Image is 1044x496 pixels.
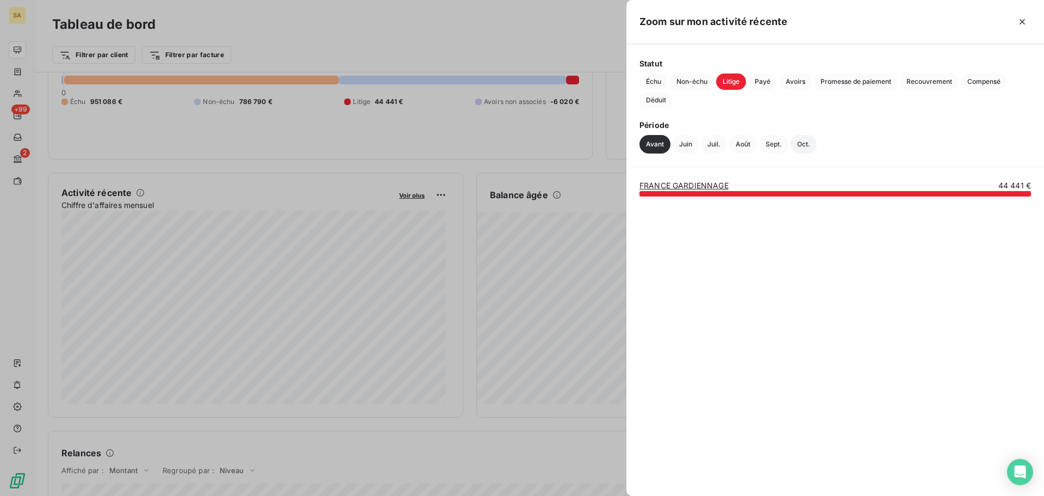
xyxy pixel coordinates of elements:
span: Période [639,119,1031,131]
button: Avoirs [779,74,812,90]
h5: Zoom sur mon activité récente [639,14,787,29]
span: 44 441 € [998,180,1031,191]
button: Promesse de paiement [814,74,898,90]
button: Compensé [961,74,1007,90]
button: Litige [716,74,746,90]
button: Avant [639,135,670,154]
button: Août [729,135,757,154]
button: Payé [748,74,777,90]
button: Recouvrement [900,74,959,90]
button: Non-échu [670,74,714,90]
button: Juin [673,135,699,154]
button: Échu [639,74,668,90]
button: Déduit [639,92,673,108]
span: Statut [639,58,1031,69]
a: FRANCE GARDIENNAGE [639,181,729,190]
button: Juil. [701,135,727,154]
button: Sept. [759,135,788,154]
div: Open Intercom Messenger [1007,459,1033,485]
button: Oct. [791,135,817,154]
